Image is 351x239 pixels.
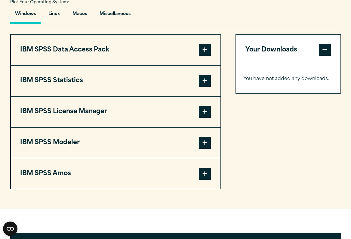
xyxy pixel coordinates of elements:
[3,222,17,236] button: Open CMP widget
[11,66,221,96] button: IBM SPSS Statistics
[11,35,221,65] button: IBM SPSS Data Access Pack
[10,7,41,24] button: Windows
[236,35,340,65] button: Your Downloads
[10,0,69,4] span: Pick Your Operating System:
[11,97,221,127] button: IBM SPSS License Manager
[236,65,340,93] div: Your Downloads
[44,7,65,24] button: Linux
[11,158,221,189] button: IBM SPSS Amos
[11,128,221,158] button: IBM SPSS Modeler
[243,75,333,83] p: You have not added any downloads.
[95,7,135,24] button: Miscellaneous
[68,7,92,24] button: Macos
